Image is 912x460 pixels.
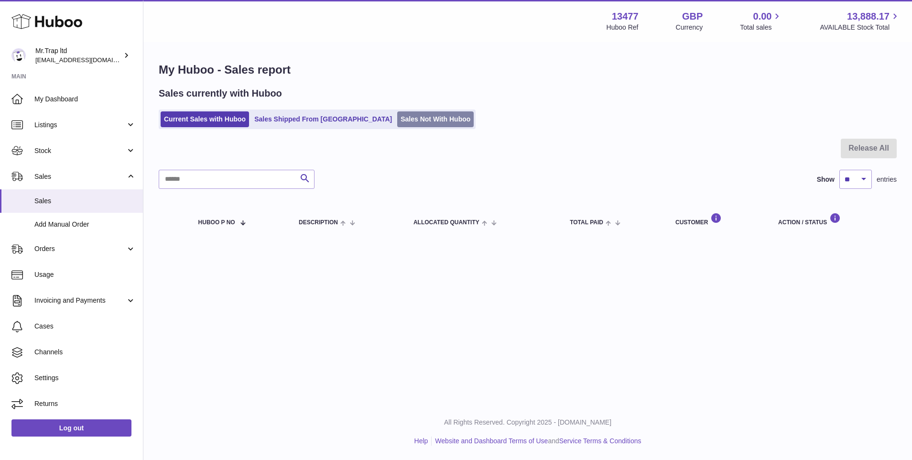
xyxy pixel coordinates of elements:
span: Stock [34,146,126,155]
span: AVAILABLE Stock Total [820,23,901,32]
a: Service Terms & Conditions [559,437,641,445]
span: Invoicing and Payments [34,296,126,305]
span: My Dashboard [34,95,136,104]
a: Sales Not With Huboo [397,111,474,127]
a: Website and Dashboard Terms of Use [435,437,548,445]
div: Mr.Trap ltd [35,46,121,65]
div: Action / Status [778,213,887,226]
a: Log out [11,419,131,437]
li: and [432,437,641,446]
span: Orders [34,244,126,253]
div: Currency [676,23,703,32]
strong: GBP [682,10,703,23]
span: Cases [34,322,136,331]
span: [EMAIL_ADDRESS][DOMAIN_NAME] [35,56,141,64]
strong: 13477 [612,10,639,23]
span: Description [299,219,338,226]
span: Channels [34,348,136,357]
a: Sales Shipped From [GEOGRAPHIC_DATA] [251,111,395,127]
a: 0.00 Total sales [740,10,782,32]
span: Total paid [570,219,603,226]
a: Help [414,437,428,445]
span: ALLOCATED Quantity [413,219,479,226]
div: Huboo Ref [607,23,639,32]
span: Sales [34,197,136,206]
label: Show [817,175,835,184]
h2: Sales currently with Huboo [159,87,282,100]
span: Total sales [740,23,782,32]
p: All Rights Reserved. Copyright 2025 - [DOMAIN_NAME] [151,418,904,427]
span: Huboo P no [198,219,235,226]
div: Customer [675,213,759,226]
span: 13,888.17 [847,10,890,23]
span: Add Manual Order [34,220,136,229]
span: Sales [34,172,126,181]
span: Usage [34,270,136,279]
span: Settings [34,373,136,383]
span: 0.00 [753,10,772,23]
span: Returns [34,399,136,408]
a: Current Sales with Huboo [161,111,249,127]
span: entries [877,175,897,184]
a: 13,888.17 AVAILABLE Stock Total [820,10,901,32]
h1: My Huboo - Sales report [159,62,897,77]
img: office@grabacz.eu [11,48,26,63]
span: Listings [34,120,126,130]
